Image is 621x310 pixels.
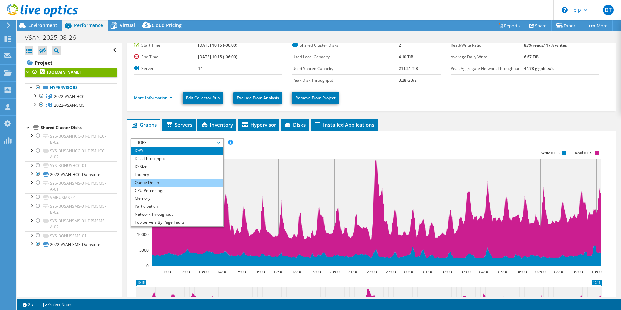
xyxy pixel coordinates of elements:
[201,121,233,128] span: Inventory
[517,269,527,275] text: 06:00
[198,269,209,275] text: 13:00
[399,54,413,60] b: 4.10 TiB
[25,83,117,92] a: Hypervisors
[131,218,223,226] li: Top Servers By Page Faults
[25,101,117,109] a: 2022-VSAN-SMS
[152,22,182,28] span: Cloud Pricing
[180,269,190,275] text: 12:00
[329,269,340,275] text: 20:00
[386,269,396,275] text: 23:00
[166,121,192,128] span: Servers
[241,121,276,128] span: Hypervisor
[137,232,149,237] text: 10000
[25,231,117,240] a: SYS-BONUSSMS-01
[134,42,198,49] label: Start Time
[198,54,237,60] b: [DATE] 10:15 (-06:00)
[525,20,552,31] a: Share
[292,269,302,275] text: 18:00
[236,269,246,275] text: 15:00
[284,121,306,128] span: Disks
[479,269,489,275] text: 04:00
[25,193,117,202] a: VMBUSMS-01
[135,139,220,147] span: IOPS
[591,269,602,275] text: 10:00
[41,124,117,132] div: Shared Cluster Disks
[498,269,508,275] text: 05:00
[198,66,203,71] b: 14
[292,77,399,84] label: Peak Disk Throughput
[292,65,399,72] label: Used Shared Capacity
[367,269,377,275] text: 22:00
[493,20,525,31] a: Reports
[134,65,198,72] label: Servers
[131,187,223,194] li: CPU Percentage
[131,210,223,218] li: Network Throughput
[28,22,57,28] span: Environment
[131,163,223,171] li: IO Size
[146,263,149,269] text: 0
[25,132,117,146] a: SYS-BUSANHCC-01-DPMHCC-B-02
[562,7,568,13] svg: \n
[423,269,433,275] text: 01:00
[524,54,539,60] b: 6.67 TiB
[292,92,339,104] a: Remove From Project
[131,194,223,202] li: Memory
[131,147,223,155] li: IOPS
[18,300,38,309] a: 2
[451,42,524,49] label: Read/Write Ratio
[47,69,81,75] b: [DOMAIN_NAME]
[25,240,117,249] a: 2022-VSAN-SMS-Datastore
[183,92,223,104] a: Edit Collector Run
[134,54,198,60] label: End Time
[233,92,282,104] a: Exclude From Analysis
[25,147,117,161] a: SYS-BUSANHCC-01-DPMHCC-A-02
[582,20,613,31] a: More
[273,269,283,275] text: 17:00
[399,66,418,71] b: 214.21 TiB
[603,5,614,15] span: DT
[54,94,85,99] span: 2022-VSAN-HCC
[314,121,374,128] span: Installed Applications
[25,68,117,77] a: [DOMAIN_NAME]
[255,269,265,275] text: 16:00
[292,42,399,49] label: Shared Cluster Disks
[131,171,223,179] li: Latency
[198,42,237,48] b: [DATE] 10:15 (-06:00)
[551,20,582,31] a: Export
[311,269,321,275] text: 19:00
[524,42,567,48] b: 83% reads/ 17% writes
[25,179,117,193] a: SYS-BUSANSMS-01-DPMSMS-A-01
[25,57,117,68] a: Project
[573,269,583,275] text: 09:00
[25,217,117,231] a: SYS-BUSANSMS-01-DPMSMS-A-02
[404,269,414,275] text: 00:00
[120,22,135,28] span: Virtual
[575,151,592,155] text: Read IOPS
[25,161,117,170] a: SYS-BONUSHCC-01
[134,95,173,101] a: More Information
[524,66,554,71] b: 44.78 gigabits/s
[399,42,401,48] b: 2
[131,121,157,128] span: Graphs
[461,269,471,275] text: 03:00
[131,179,223,187] li: Queue Depth
[131,155,223,163] li: Disk Throughput
[74,22,103,28] span: Performance
[451,54,524,60] label: Average Daily Write
[217,269,227,275] text: 14:00
[451,65,524,72] label: Peak Aggregate Network Throughput
[399,77,417,83] b: 3.28 GB/s
[541,151,560,155] text: Write IOPS
[554,269,564,275] text: 08:00
[131,202,223,210] li: Participation
[25,202,117,217] a: SYS-BUSANSMS-01-DPMSMS-B-02
[38,300,77,309] a: Project Notes
[442,269,452,275] text: 02:00
[139,247,149,253] text: 5000
[22,34,86,41] h1: VSAN-2025-08-26
[535,269,546,275] text: 07:00
[54,102,85,108] span: 2022-VSAN-SMS
[292,54,399,60] label: Used Local Capacity
[25,170,117,179] a: 2022-VSAN-HCC-Datastore
[161,269,171,275] text: 11:00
